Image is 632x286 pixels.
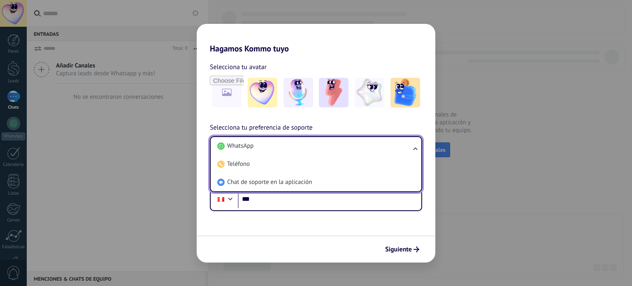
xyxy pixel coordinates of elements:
[227,142,253,150] span: WhatsApp
[197,24,435,53] h2: Hagamos Kommo tuyo
[213,191,229,208] div: Peru: + 51
[385,246,412,252] span: Siguiente
[381,242,423,256] button: Siguiente
[227,160,250,168] span: Teléfono
[390,78,420,107] img: -5.jpeg
[319,78,349,107] img: -3.jpeg
[248,78,277,107] img: -1.jpeg
[210,123,313,133] span: Selecciona tu preferencia de soporte
[355,78,384,107] img: -4.jpeg
[283,78,313,107] img: -2.jpeg
[210,62,267,72] span: Selecciona tu avatar
[227,178,312,186] span: Chat de soporte en la aplicación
